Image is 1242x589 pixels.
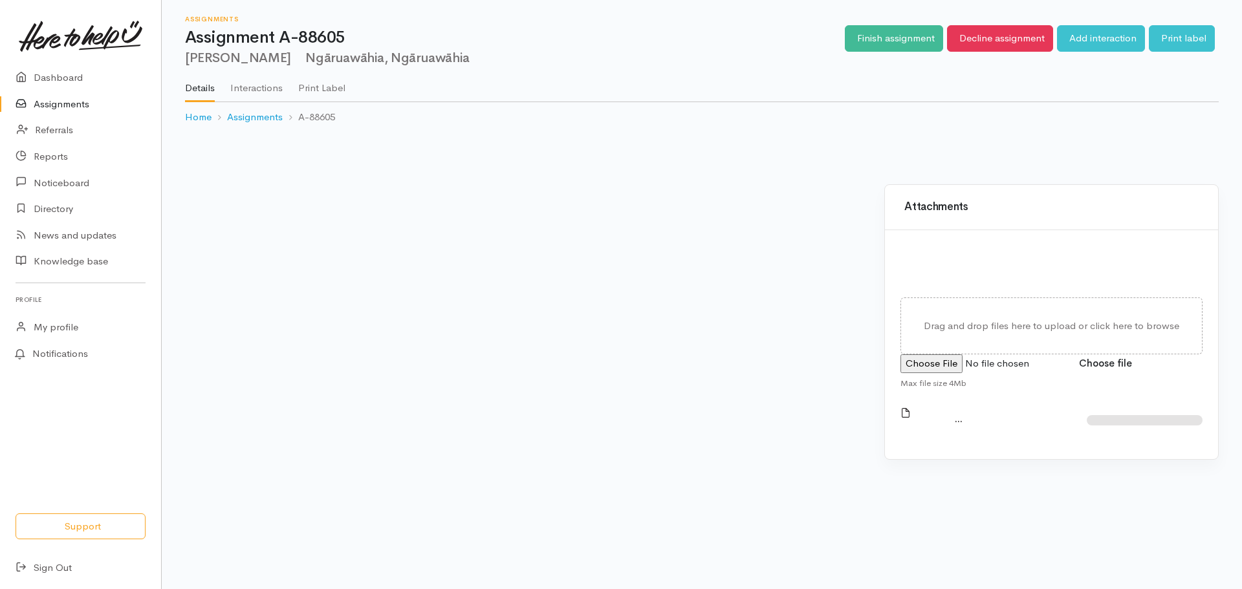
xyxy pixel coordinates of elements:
button: Support [16,513,146,540]
span: Drag and drop files here to upload or click here to browse [924,319,1179,332]
a: Interactions [230,65,283,102]
a: Add interaction [1057,25,1145,52]
nav: breadcrumb [185,102,1219,133]
li: A-88605 [283,110,335,125]
a: Details [185,65,215,103]
a: Print Label [298,65,345,102]
a: Home [185,110,212,125]
h3: Attachments [900,201,1203,213]
h1: Assignment A-88605 [185,28,845,47]
h4: ... [955,414,1071,425]
a: Print label [1149,25,1215,52]
a: Decline assignment [947,25,1053,52]
span: Ngāruawāhia, Ngāruawāhia [299,50,470,66]
a: Assignments [227,110,283,125]
h2: [PERSON_NAME] [185,51,845,65]
h6: Assignments [185,16,845,23]
label: Choose file [1079,356,1132,371]
h6: Profile [16,291,146,308]
a: Finish assignment [845,25,943,52]
div: Max file size 4Mb [900,373,1203,390]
